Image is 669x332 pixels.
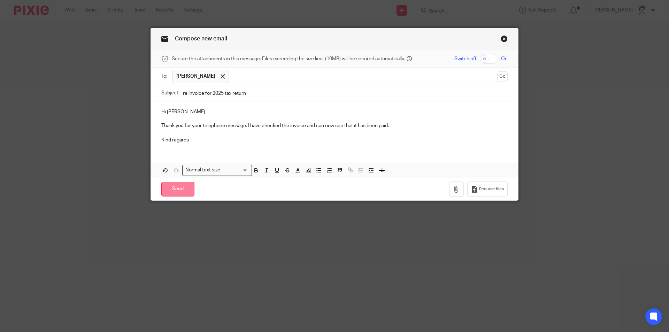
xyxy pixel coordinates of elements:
[223,167,248,174] input: Search for option
[161,122,508,129] p: Thank you for your telephone message. I have checked the invoice and can now see that it has been...
[182,165,252,176] div: Search for option
[172,55,405,62] span: Secure the attachments in this message. Files exceeding the size limit (10MB) will be secured aut...
[501,35,508,45] a: Close this dialog window
[454,55,476,62] span: Switch off
[467,182,508,197] button: Request files
[161,137,508,144] p: Kind regards
[497,71,508,82] button: Cc
[161,108,508,115] p: Hi [PERSON_NAME]
[479,186,504,192] span: Request files
[184,167,222,174] span: Normal text size
[501,55,508,62] span: On
[161,182,194,197] input: Send
[175,36,227,41] span: Compose new email
[161,73,169,80] label: To:
[161,90,179,96] label: Subject:
[176,73,215,80] span: [PERSON_NAME]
